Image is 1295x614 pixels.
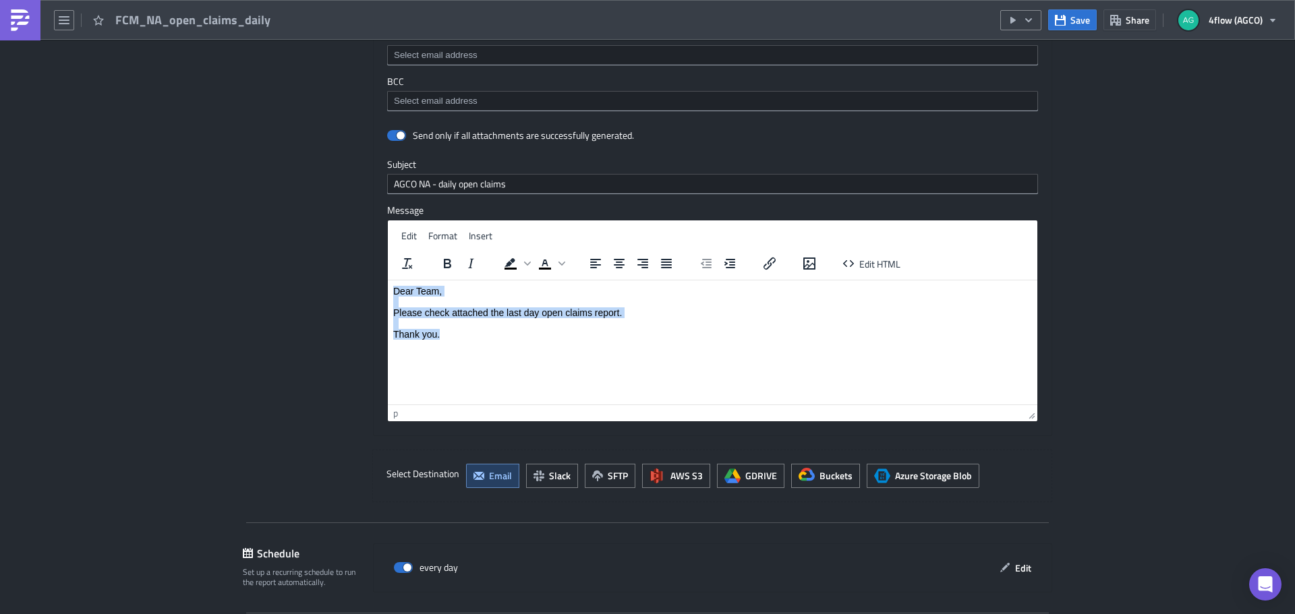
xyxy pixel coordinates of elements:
[867,464,979,488] button: Azure Storage BlobAzure Storage Blob
[499,254,533,273] div: Background color
[243,543,373,563] div: Schedule
[489,468,512,483] span: Email
[1249,568,1282,601] div: Open Intercom Messenger
[526,464,578,488] button: Slack
[859,256,900,270] span: Edit HTML
[391,94,1033,108] input: Select em ail add ress
[758,254,781,273] button: Insert/edit link
[9,9,31,31] img: PushMetrics
[459,254,482,273] button: Italic
[1170,5,1285,35] button: 4flow (AGCO)
[387,30,1038,42] label: CC
[386,464,459,484] label: Select Destination
[819,468,853,483] span: Buckets
[469,228,492,243] span: Insert
[717,464,784,488] button: GDRIVE
[391,49,1033,62] input: Select em ail add ress
[243,567,364,588] div: Set up a recurring schedule to run the report automatically.
[388,280,1037,404] iframe: Rich Text Area
[436,254,459,273] button: Bold
[838,254,906,273] button: Edit HTML
[745,468,777,483] span: GDRIVE
[396,254,419,273] button: Clear formatting
[695,254,718,273] button: Decrease indent
[394,557,458,578] div: every day
[718,254,741,273] button: Increase indent
[466,464,519,488] button: Email
[1048,9,1097,30] button: Save
[584,254,607,273] button: Align left
[798,254,821,273] button: Insert/edit image
[428,228,457,243] span: Format
[413,129,634,142] div: Send only if all attachments are successfully generated.
[1103,9,1156,30] button: Share
[387,158,1038,171] label: Subject
[115,12,272,28] span: FCM_NA_open_claims_daily
[1070,13,1090,27] span: Save
[585,464,635,488] button: SFTP
[791,464,860,488] button: Buckets
[401,228,417,243] span: Edit
[895,468,972,483] span: Azure Storage Blob
[387,204,1038,216] label: Message
[393,406,398,420] div: p
[549,468,571,483] span: Slack
[655,254,678,273] button: Justify
[1023,405,1037,421] div: Resize
[670,468,703,483] span: AWS S3
[1209,13,1263,27] span: 4flow (AGCO)
[631,254,654,273] button: Align right
[608,254,631,273] button: Align center
[874,468,890,484] span: Azure Storage Blob
[1015,561,1031,575] span: Edit
[642,464,710,488] button: AWS S3
[993,557,1038,578] button: Edit
[534,254,567,273] div: Text color
[387,75,1038,88] label: BCC
[1126,13,1149,27] span: Share
[1177,9,1200,32] img: Avatar
[608,468,628,483] span: SFTP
